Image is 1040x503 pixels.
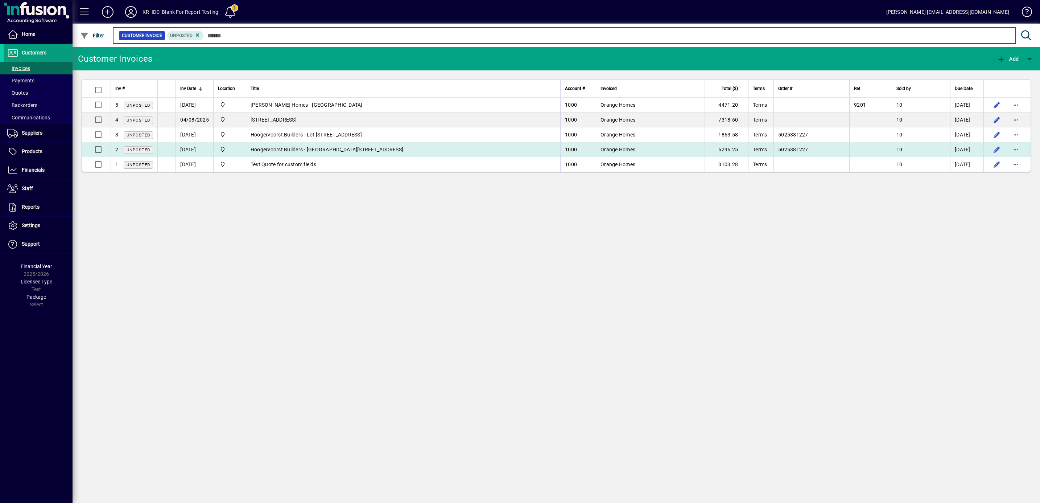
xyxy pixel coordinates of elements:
[955,85,979,93] div: Due Date
[180,85,196,93] span: Inv Date
[176,113,213,127] td: 04/08/2025
[955,85,973,93] span: Due Date
[80,33,104,38] span: Filter
[705,98,748,113] td: 4471.20
[991,99,1003,111] button: Edit
[753,117,767,123] span: Terms
[601,117,635,123] span: Orange Homes
[950,142,983,157] td: [DATE]
[4,62,73,74] a: Invoices
[22,31,35,37] span: Home
[218,116,242,124] span: Central
[176,127,213,142] td: [DATE]
[127,148,150,152] span: Unposted
[705,142,748,157] td: 6296.25
[115,117,118,123] span: 4
[22,222,40,228] span: Settings
[4,143,73,161] a: Products
[4,124,73,142] a: Suppliers
[127,103,150,108] span: Unposted
[896,132,903,138] span: 10
[251,132,362,138] span: Hoogervoorst Builders - Lot [STREET_ADDRESS]
[886,6,1009,18] div: [PERSON_NAME] [EMAIL_ADDRESS][DOMAIN_NAME]
[170,33,193,38] span: Unposted
[1010,129,1022,140] button: More options
[1010,159,1022,170] button: More options
[22,50,46,56] span: Customers
[115,85,125,93] span: Inv #
[896,117,903,123] span: 10
[22,130,42,136] span: Suppliers
[1010,144,1022,155] button: More options
[122,32,162,39] span: Customer Invoice
[26,294,46,300] span: Package
[218,101,242,109] span: Central
[753,102,767,108] span: Terms
[251,85,259,93] span: Title
[78,29,106,42] button: Filter
[997,56,1019,62] span: Add
[950,98,983,113] td: [DATE]
[115,85,153,93] div: Inv #
[78,53,152,65] div: Customer Invoices
[601,161,635,167] span: Orange Homes
[709,85,744,93] div: Total ($)
[601,147,635,152] span: Orange Homes
[4,74,73,87] a: Payments
[565,85,585,93] span: Account #
[127,133,150,138] span: Unposted
[601,85,700,93] div: Invoiced
[896,147,903,152] span: 10
[4,198,73,216] a: Reports
[7,65,30,71] span: Invoices
[991,144,1003,155] button: Edit
[950,113,983,127] td: [DATE]
[22,185,33,191] span: Staff
[4,99,73,111] a: Backorders
[22,167,45,173] span: Financials
[4,111,73,124] a: Communications
[950,157,983,172] td: [DATE]
[778,132,808,138] span: 5025381227
[4,217,73,235] a: Settings
[778,85,792,93] span: Order #
[705,113,748,127] td: 7318.60
[218,85,242,93] div: Location
[127,118,150,123] span: Unposted
[22,241,40,247] span: Support
[22,148,42,154] span: Products
[991,129,1003,140] button: Edit
[176,98,213,113] td: [DATE]
[176,157,213,172] td: [DATE]
[854,85,860,93] span: Ref
[778,85,845,93] div: Order #
[601,85,617,93] span: Invoiced
[218,160,242,168] span: Central
[4,161,73,179] a: Financials
[115,102,118,108] span: 5
[4,25,73,44] a: Home
[854,102,866,108] span: 9201
[753,85,765,93] span: Terms
[601,132,635,138] span: Orange Homes
[96,5,119,19] button: Add
[251,147,403,152] span: Hoogervoorst Builders - [GEOGRAPHIC_DATA][STREET_ADDRESS]
[565,132,577,138] span: 1000
[896,102,903,108] span: 10
[950,127,983,142] td: [DATE]
[127,163,150,167] span: Unposted
[565,102,577,108] span: 1000
[22,204,40,210] span: Reports
[115,161,118,167] span: 1
[753,132,767,138] span: Terms
[995,52,1020,65] button: Add
[1010,99,1022,111] button: More options
[1016,1,1031,25] a: Knowledge Base
[7,90,28,96] span: Quotes
[251,117,297,123] span: [STREET_ADDRESS]
[753,147,767,152] span: Terms
[896,85,946,93] div: Sold by
[705,157,748,172] td: 3103.28
[176,142,213,157] td: [DATE]
[251,161,316,167] span: Test Quote for custom fields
